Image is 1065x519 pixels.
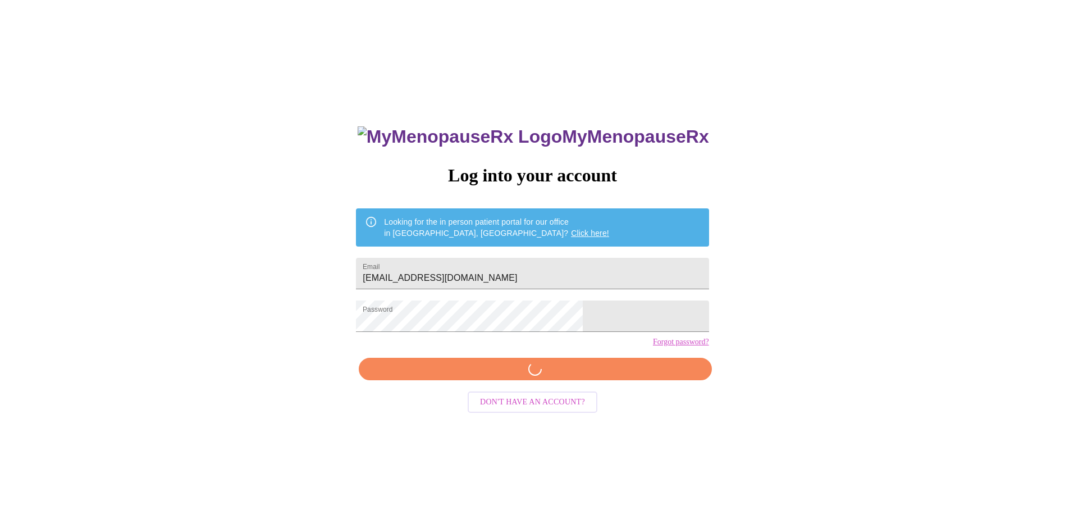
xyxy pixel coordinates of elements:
[358,126,709,147] h3: MyMenopauseRx
[356,165,709,186] h3: Log into your account
[468,391,597,413] button: Don't have an account?
[653,338,709,347] a: Forgot password?
[480,395,585,409] span: Don't have an account?
[384,212,609,243] div: Looking for the in person patient portal for our office in [GEOGRAPHIC_DATA], [GEOGRAPHIC_DATA]?
[571,229,609,238] a: Click here!
[465,397,600,406] a: Don't have an account?
[358,126,562,147] img: MyMenopauseRx Logo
